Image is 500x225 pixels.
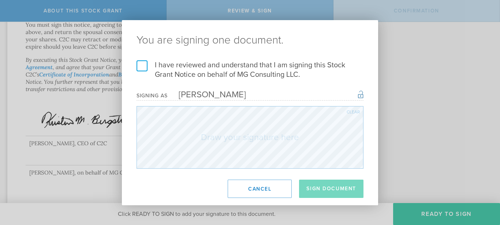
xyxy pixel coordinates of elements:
div: [PERSON_NAME] [168,89,246,100]
button: Sign Document [299,180,363,198]
div: Signing as [137,93,168,99]
button: Cancel [228,180,292,198]
ng-pluralize: You are signing one document. [137,35,363,46]
label: I have reviewed and understand that I am signing this Stock Grant Notice on behalf of MG Consulti... [137,60,363,79]
iframe: Chat Widget [463,168,500,203]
